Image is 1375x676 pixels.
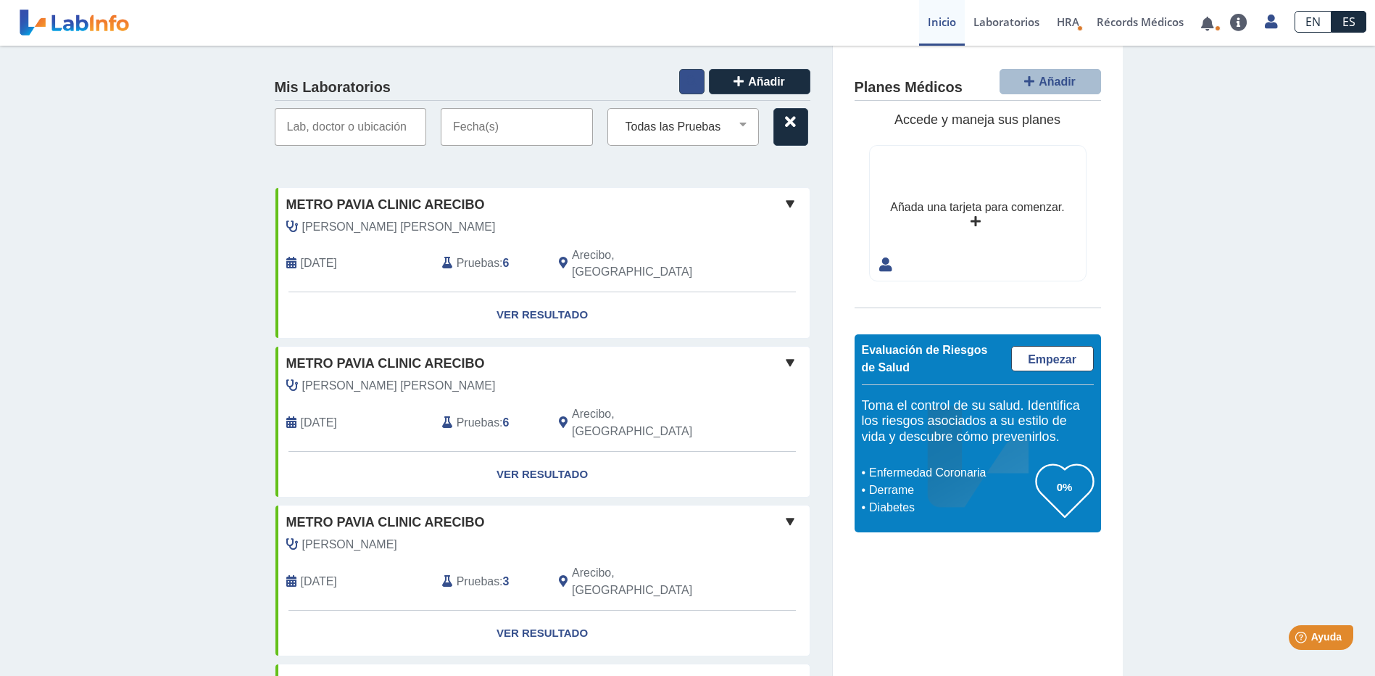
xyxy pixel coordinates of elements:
div: Añada una tarjeta para comenzar. [890,199,1064,216]
li: Diabetes [865,499,1036,516]
span: Pruebas [457,414,499,432]
a: Ver Resultado [275,452,810,498]
iframe: Help widget launcher [1246,619,1359,660]
li: Derrame [865,482,1036,499]
h5: Toma el control de su salud. Identifica los riesgos asociados a su estilo de vida y descubre cómo... [862,398,1094,445]
a: ES [1332,11,1366,33]
div: : [431,564,548,599]
b: 3 [503,575,510,588]
h4: Mis Laboratorios [275,79,391,96]
a: Empezar [1011,346,1094,371]
span: Arecibo, PR [572,247,732,281]
span: Añadir [1039,75,1076,88]
span: Lugo Lopez, Zahira [302,377,496,395]
span: HRA [1057,15,1079,29]
span: Pruebas [457,573,499,590]
span: 2024-12-23 [301,255,337,272]
span: Lugo Lopez, Zahira [302,218,496,236]
h3: 0% [1036,478,1094,496]
span: Empezar [1028,353,1076,366]
span: Añadir [748,75,785,88]
span: Pruebas [457,255,499,272]
input: Fecha(s) [441,108,593,146]
b: 6 [503,257,510,269]
span: Accede y maneja sus planes [894,112,1060,127]
b: 6 [503,416,510,429]
span: 2024-09-05 [301,414,337,432]
button: Añadir [1000,69,1101,94]
a: EN [1295,11,1332,33]
div: : [431,247,548,281]
li: Enfermedad Coronaria [865,464,1036,482]
span: Metro Pavia Clinic Arecibo [286,513,485,532]
a: Ver Resultado [275,292,810,338]
span: 2024-08-05 [301,573,337,590]
span: Arecibo, PR [572,564,732,599]
span: Rivera, Cesar [302,536,397,553]
div: : [431,405,548,440]
span: Arecibo, PR [572,405,732,440]
button: Añadir [709,69,810,94]
span: Metro Pavia Clinic Arecibo [286,195,485,215]
span: Metro Pavia Clinic Arecibo [286,354,485,374]
span: Evaluación de Riesgos de Salud [862,344,988,374]
a: Ver Resultado [275,611,810,656]
input: Lab, doctor o ubicación [275,108,427,146]
h4: Planes Médicos [855,79,963,96]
